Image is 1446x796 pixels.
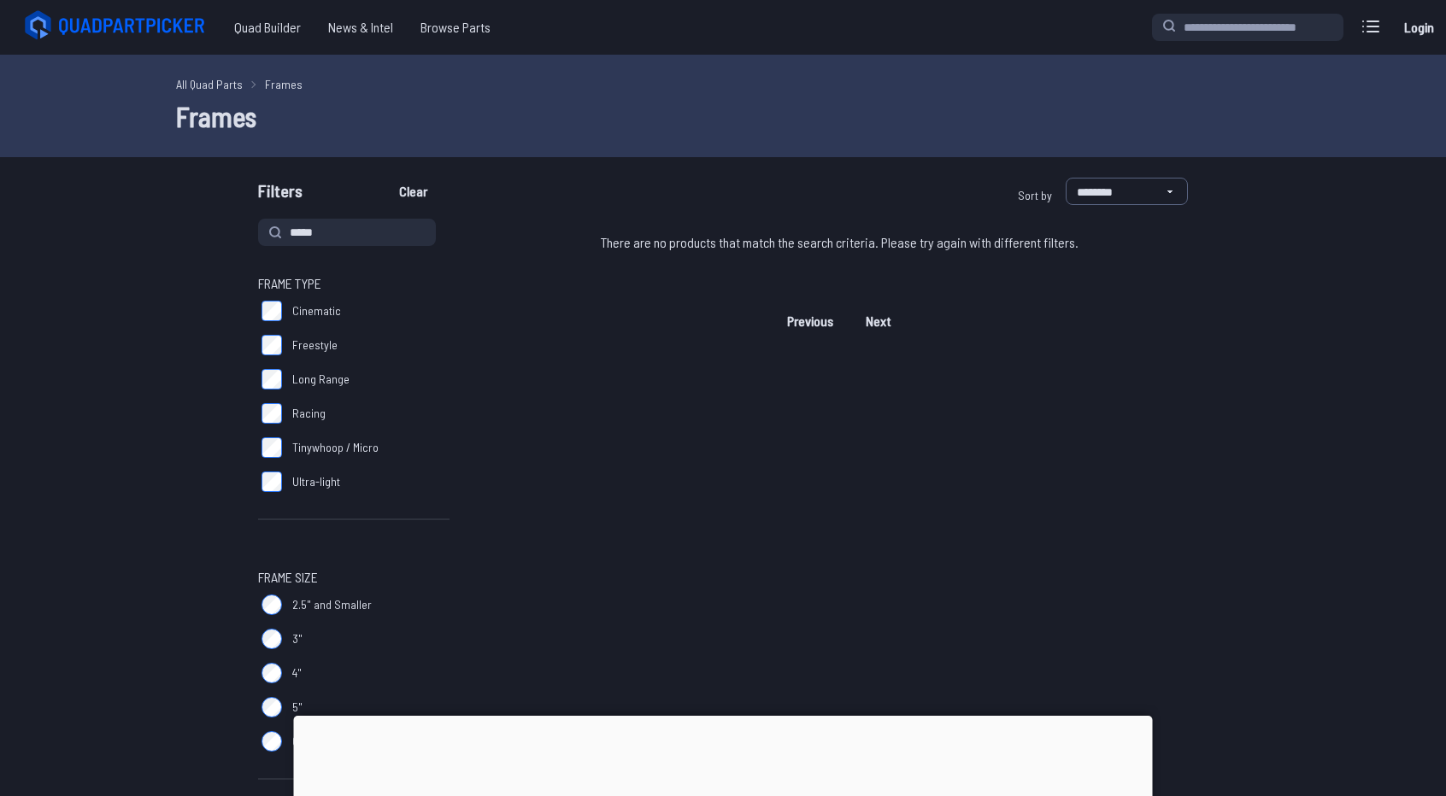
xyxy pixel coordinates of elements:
[292,302,341,319] span: Cinematic
[314,10,407,44] a: News & Intel
[262,369,282,389] input: Long Range
[1398,10,1439,44] a: Login
[265,75,303,93] a: Frames
[292,733,309,750] span: 6"+
[262,335,282,355] input: Freestyle
[262,437,282,458] input: Tinywhoop / Micro
[292,337,338,354] span: Freestyle
[292,664,302,682] span: 4"
[292,699,303,716] span: 5"
[292,473,340,490] span: Ultra-light
[292,439,379,456] span: Tinywhoop / Micro
[262,403,282,424] input: Racing
[262,301,282,321] input: Cinematic
[176,96,1270,137] h1: Frames
[1066,178,1188,205] select: Sort by
[292,405,326,422] span: Racing
[292,630,303,647] span: 3"
[176,75,243,93] a: All Quad Parts
[262,629,282,649] input: 3"
[262,697,282,717] input: 5"
[407,10,504,44] a: Browse Parts
[258,178,303,212] span: Filters
[491,219,1188,266] div: There are no products that match the search criteria. Please try again with different filters.
[1018,188,1052,202] span: Sort by
[262,471,282,492] input: Ultra-light
[292,371,350,388] span: Long Range
[262,663,282,683] input: 4"
[292,596,372,613] span: 2.5" and Smaller
[258,567,318,588] span: Frame Size
[262,731,282,752] input: 6"+
[262,594,282,615] input: 2.5" and Smaller
[258,273,321,294] span: Frame Type
[385,178,442,205] button: Clear
[220,10,314,44] a: Quad Builder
